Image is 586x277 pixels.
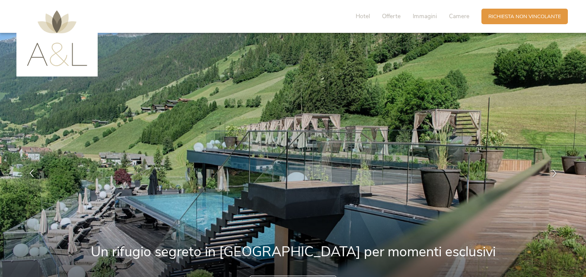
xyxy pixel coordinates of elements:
[413,12,437,20] span: Immagini
[356,12,370,20] span: Hotel
[488,13,561,20] span: Richiesta non vincolante
[27,10,87,66] img: AMONTI & LUNARIS Wellnessresort
[449,12,469,20] span: Camere
[382,12,401,20] span: Offerte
